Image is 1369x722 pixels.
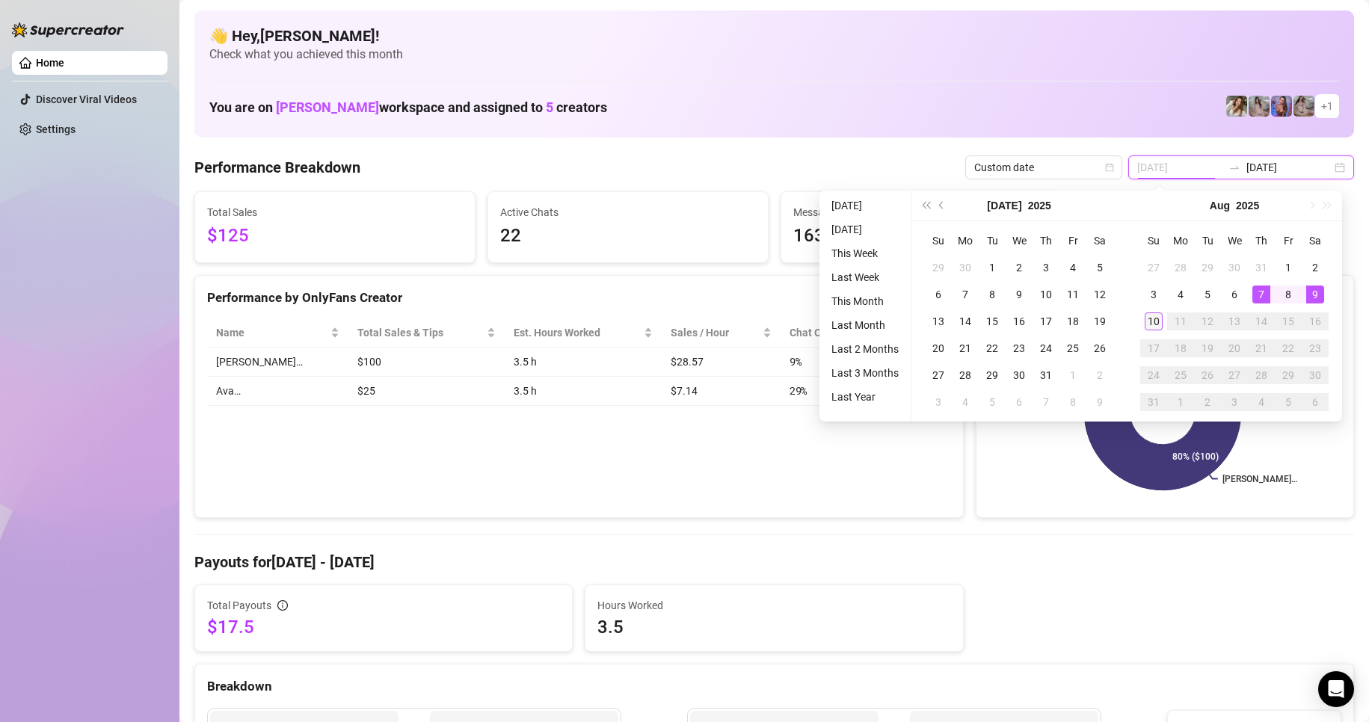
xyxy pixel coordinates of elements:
[1172,286,1190,303] div: 4
[1199,312,1216,330] div: 12
[1010,286,1028,303] div: 9
[207,222,463,250] span: $125
[1252,286,1270,303] div: 7
[1279,312,1297,330] div: 15
[1306,312,1324,330] div: 16
[825,364,905,382] li: Last 3 Months
[1302,335,1329,362] td: 2025-08-23
[1275,308,1302,335] td: 2025-08-15
[36,57,64,69] a: Home
[1140,389,1167,416] td: 2025-08-31
[1194,254,1221,281] td: 2025-07-29
[1302,281,1329,308] td: 2025-08-09
[194,552,1354,573] h4: Payouts for [DATE] - [DATE]
[983,393,1001,411] div: 5
[1172,393,1190,411] div: 1
[825,244,905,262] li: This Week
[979,254,1006,281] td: 2025-07-01
[1275,362,1302,389] td: 2025-08-29
[1225,286,1243,303] div: 6
[1140,254,1167,281] td: 2025-07-27
[925,281,952,308] td: 2025-07-06
[1037,286,1055,303] div: 10
[1064,312,1082,330] div: 18
[1167,281,1194,308] td: 2025-08-04
[929,366,947,384] div: 27
[1194,308,1221,335] td: 2025-08-12
[1199,366,1216,384] div: 26
[207,377,348,406] td: Ava…
[1248,362,1275,389] td: 2025-08-28
[925,362,952,389] td: 2025-07-27
[1199,259,1216,277] div: 29
[979,389,1006,416] td: 2025-08-05
[793,204,1049,220] span: Messages Sent
[1091,393,1109,411] div: 9
[1228,161,1240,173] span: swap-right
[1302,227,1329,254] th: Sa
[1167,335,1194,362] td: 2025-08-18
[1059,254,1086,281] td: 2025-07-04
[1302,389,1329,416] td: 2025-09-06
[925,227,952,254] th: Su
[1167,389,1194,416] td: 2025-09-01
[956,393,974,411] div: 4
[207,318,348,348] th: Name
[1221,389,1248,416] td: 2025-09-03
[952,308,979,335] td: 2025-07-14
[1221,335,1248,362] td: 2025-08-20
[1167,308,1194,335] td: 2025-08-11
[209,99,607,116] h1: You are on workspace and assigned to creators
[1091,259,1109,277] div: 5
[1172,366,1190,384] div: 25
[1246,159,1332,176] input: End date
[1167,254,1194,281] td: 2025-07-28
[194,157,360,178] h4: Performance Breakdown
[1006,227,1033,254] th: We
[987,191,1021,220] button: Choose a month
[929,393,947,411] div: 3
[929,259,947,277] div: 29
[1091,366,1109,384] div: 2
[1225,259,1243,277] div: 30
[825,316,905,334] li: Last Month
[1275,254,1302,281] td: 2025-08-01
[277,600,288,611] span: info-circle
[1302,308,1329,335] td: 2025-08-16
[1194,389,1221,416] td: 2025-09-02
[983,286,1001,303] div: 8
[956,286,974,303] div: 7
[1222,474,1297,484] text: [PERSON_NAME]…
[1275,281,1302,308] td: 2025-08-08
[1033,281,1059,308] td: 2025-07-10
[1086,362,1113,389] td: 2025-08-02
[276,99,379,115] span: [PERSON_NAME]
[1086,335,1113,362] td: 2025-07-26
[1033,389,1059,416] td: 2025-08-07
[1010,339,1028,357] div: 23
[917,191,934,220] button: Last year (Control + left)
[1037,259,1055,277] div: 3
[500,204,756,220] span: Active Chats
[983,312,1001,330] div: 15
[1302,362,1329,389] td: 2025-08-30
[952,335,979,362] td: 2025-07-21
[216,324,327,341] span: Name
[1010,259,1028,277] div: 2
[1199,393,1216,411] div: 2
[825,292,905,310] li: This Month
[357,324,484,341] span: Total Sales & Tips
[925,254,952,281] td: 2025-06-29
[825,388,905,406] li: Last Year
[974,156,1113,179] span: Custom date
[781,318,951,348] th: Chat Conversion
[1279,366,1297,384] div: 29
[1006,335,1033,362] td: 2025-07-23
[929,312,947,330] div: 13
[348,377,505,406] td: $25
[1086,281,1113,308] td: 2025-07-12
[1225,366,1243,384] div: 27
[1279,339,1297,357] div: 22
[1037,339,1055,357] div: 24
[1064,286,1082,303] div: 11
